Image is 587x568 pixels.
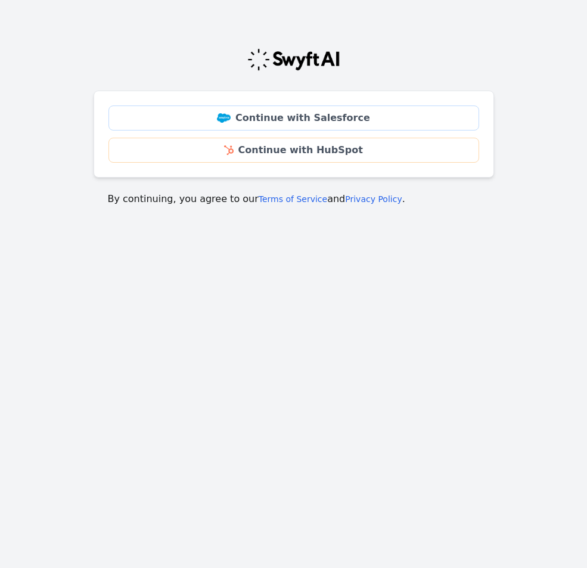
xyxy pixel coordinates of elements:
p: By continuing, you agree to our and . [108,192,480,206]
a: Privacy Policy [345,194,402,204]
img: HubSpot [224,145,233,155]
a: Terms of Service [259,194,327,204]
a: Continue with Salesforce [108,105,479,131]
a: Continue with HubSpot [108,138,479,163]
img: Salesforce [217,113,231,123]
img: Swyft Logo [247,48,341,72]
